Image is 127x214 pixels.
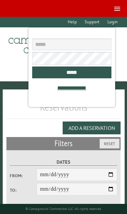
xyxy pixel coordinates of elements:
label: Dates [10,158,117,166]
img: Campground Commander [6,30,91,56]
h1: Reservations [6,100,121,119]
h2: Filters [6,137,121,150]
label: From: [10,172,37,179]
label: To: [10,187,37,193]
button: Add a Reservation [63,122,121,134]
small: © Campground Commander LLC. All rights reserved. [25,207,102,211]
button: Reset [100,139,120,149]
a: Support [82,17,103,27]
a: Login [104,17,121,27]
a: Help [65,17,80,27]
